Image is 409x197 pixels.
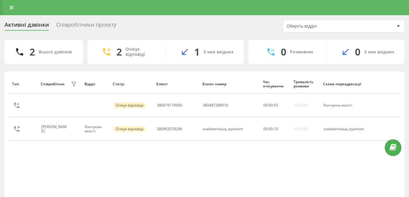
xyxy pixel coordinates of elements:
[113,82,150,86] div: Статус
[202,82,257,86] div: Бізнес номер
[113,103,146,108] div: Очікує відповіді
[263,127,278,131] div: : :
[85,125,107,134] div: Контроль якості
[324,127,368,131] div: svekaterinaua_eysmont
[287,24,359,29] div: Оберіть відділ
[41,125,69,134] div: [PERSON_NAME]
[294,127,308,131] div: 00:00:00
[274,126,278,131] span: 10
[12,82,35,86] div: Тип
[269,126,273,131] span: 00
[324,103,368,107] div: Контроль якості
[323,82,368,86] div: Схема переадресації
[203,127,243,131] div: svekaterinaua_eysmont
[290,49,313,55] div: Розмовляє
[41,82,65,86] div: Співробітник
[263,126,268,131] span: 00
[156,82,197,86] div: Клієнт
[116,46,122,58] div: 2
[5,22,49,31] div: Активні дзвінки
[84,82,107,86] div: Відділ
[263,80,288,89] div: Час очікування
[274,103,278,108] span: 53
[364,49,394,55] div: З них вхідних
[39,49,72,55] div: Всього дзвінків
[355,46,360,58] div: 0
[157,127,182,131] div: 380963578296
[269,103,273,108] span: 00
[157,103,182,107] div: 380679179900
[294,103,308,107] div: 00:00:00
[56,22,116,31] div: Співробітники проєкту
[194,46,200,58] div: 1
[203,49,234,55] div: З них вхідних
[113,126,146,132] div: Очікує відповіді
[125,47,156,57] div: Очікує відповіді
[294,80,318,89] div: Тривалість розмови
[29,46,35,58] div: 2
[281,46,286,58] div: 0
[263,103,268,108] span: 00
[263,103,278,107] div: : :
[203,103,228,107] div: 380487288910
